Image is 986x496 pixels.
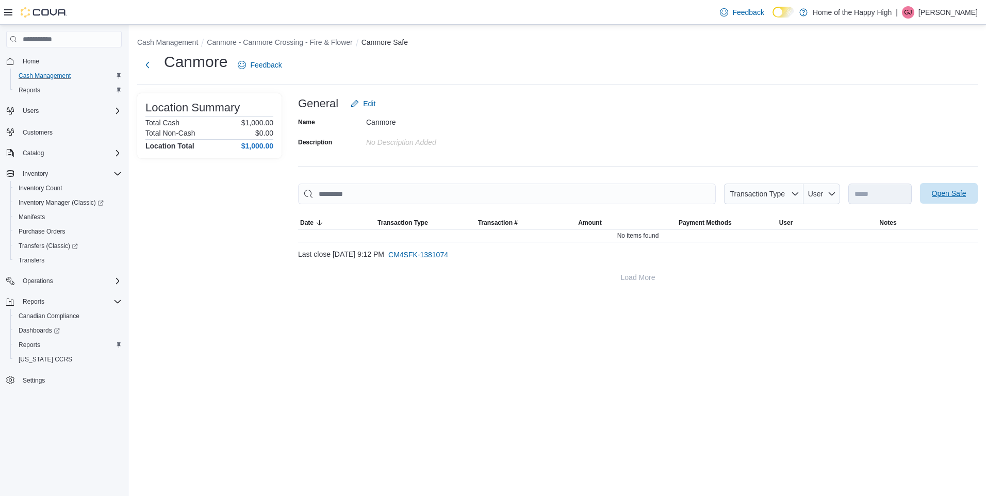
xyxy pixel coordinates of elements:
a: Purchase Orders [14,225,70,238]
label: Description [298,138,332,146]
a: Canadian Compliance [14,310,84,322]
button: Catalog [2,146,126,160]
span: Dashboards [19,326,60,335]
a: Cash Management [14,70,75,82]
button: User [803,184,840,204]
span: Operations [23,277,53,285]
button: Purchase Orders [10,224,126,239]
button: Cash Management [10,69,126,83]
button: Catalog [19,147,48,159]
a: [US_STATE] CCRS [14,353,76,366]
span: [US_STATE] CCRS [19,355,72,363]
span: Customers [23,128,53,137]
button: Next [137,55,158,75]
div: No Description added [366,134,504,146]
span: Inventory Count [14,182,122,194]
button: Transaction # [476,217,577,229]
span: Date [300,219,314,227]
button: Edit [347,93,380,114]
button: Manifests [10,210,126,224]
button: Customers [2,124,126,139]
a: Feedback [716,2,768,23]
nav: An example of EuiBreadcrumbs [137,37,978,49]
button: Notes [877,217,978,229]
a: Home [19,55,43,68]
p: $0.00 [255,129,273,137]
button: Amount [576,217,677,229]
span: CM4SFK-1381074 [388,250,448,260]
span: Manifests [14,211,122,223]
span: Edit [363,98,375,109]
span: Transfers (Classic) [19,242,78,250]
span: Reports [14,339,122,351]
span: Transfers (Classic) [14,240,122,252]
span: Payment Methods [679,219,732,227]
button: Cash Management [137,38,198,46]
button: Transfers [10,253,126,268]
span: Canadian Compliance [19,312,79,320]
span: Reports [19,295,122,308]
a: Transfers (Classic) [10,239,126,253]
p: Home of the Happy High [813,6,892,19]
span: Catalog [23,149,44,157]
span: Cash Management [14,70,122,82]
button: Load More [298,267,978,288]
button: Operations [2,274,126,288]
button: Inventory [19,168,52,180]
span: Inventory Manager (Classic) [19,199,104,207]
button: Users [19,105,43,117]
a: Manifests [14,211,49,223]
span: Reports [23,297,44,306]
a: Transfers (Classic) [14,240,82,252]
span: Purchase Orders [14,225,122,238]
span: Transaction Type [377,219,428,227]
button: Users [2,104,126,118]
input: Dark Mode [773,7,794,18]
span: Amount [578,219,601,227]
span: Washington CCRS [14,353,122,366]
span: Inventory [19,168,122,180]
span: Inventory Manager (Classic) [14,196,122,209]
button: Transaction Type [724,184,803,204]
a: Dashboards [14,324,64,337]
span: Canadian Compliance [14,310,122,322]
button: Home [2,54,126,69]
a: Customers [19,126,57,139]
h6: Total Cash [145,119,179,127]
a: Inventory Count [14,182,67,194]
nav: Complex example [6,49,122,415]
h3: Location Summary [145,102,240,114]
button: Date [298,217,375,229]
span: Dashboards [14,324,122,337]
span: Load More [621,272,655,283]
h6: Total Non-Cash [145,129,195,137]
button: Canadian Compliance [10,309,126,323]
a: Feedback [234,55,286,75]
span: Reports [19,86,40,94]
span: Notes [879,219,896,227]
button: Open Safe [920,183,978,204]
span: User [779,219,793,227]
input: This is a search bar. As you type, the results lower in the page will automatically filter. [298,184,716,204]
span: Reports [19,341,40,349]
button: Inventory Count [10,181,126,195]
button: Reports [10,338,126,352]
span: Transfers [14,254,122,267]
span: User [808,190,824,198]
span: Cash Management [19,72,71,80]
button: Settings [2,373,126,388]
span: Catalog [19,147,122,159]
button: CM4SFK-1381074 [384,244,452,265]
button: Reports [2,294,126,309]
span: Transaction Type [730,190,785,198]
button: Inventory [2,167,126,181]
button: Canmore Safe [361,38,408,46]
a: Transfers [14,254,48,267]
button: Operations [19,275,57,287]
button: Reports [19,295,48,308]
span: GJ [904,6,912,19]
span: Inventory Count [19,184,62,192]
span: Settings [19,374,122,387]
span: Feedback [250,60,282,70]
span: Open Safe [932,188,966,199]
